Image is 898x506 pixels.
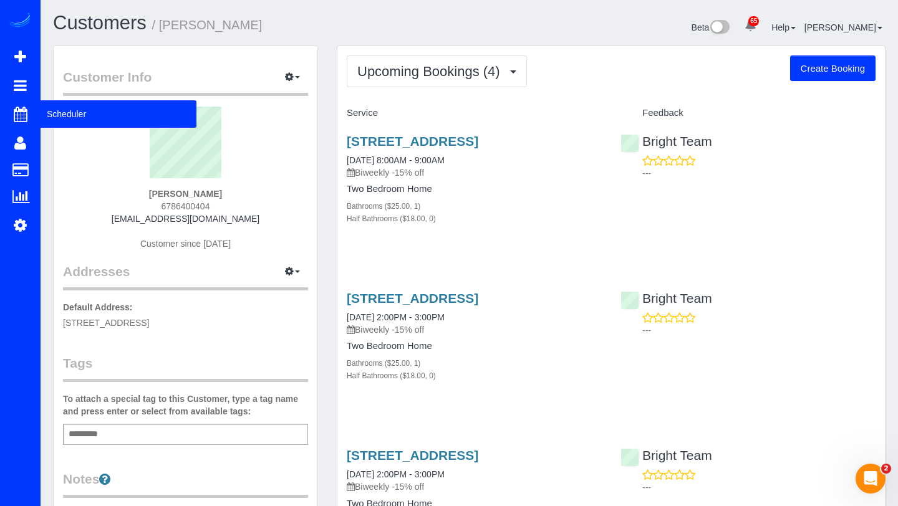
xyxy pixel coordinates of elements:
[347,55,527,87] button: Upcoming Bookings (4)
[7,12,32,30] img: Automaid Logo
[347,184,602,194] h4: Two Bedroom Home
[881,464,891,474] span: 2
[63,301,133,313] label: Default Address:
[620,134,712,148] a: Bright Team
[347,341,602,351] h4: Two Bedroom Home
[347,166,602,179] p: Biweekly -15% off
[347,312,445,322] a: [DATE] 2:00PM - 3:00PM
[53,12,147,34] a: Customers
[140,239,231,249] span: Customer since [DATE]
[709,20,730,36] img: New interface
[856,464,886,494] iframe: Intercom live chat
[347,359,420,368] small: Bathrooms ($25.00, 1)
[347,469,445,479] a: [DATE] 2:00PM - 3:00PM
[347,155,445,165] a: [DATE] 8:00AM - 9:00AM
[620,291,712,305] a: Bright Team
[347,214,436,223] small: Half Bathrooms ($18.00, 0)
[63,318,149,328] span: [STREET_ADDRESS]
[692,22,730,32] a: Beta
[771,22,796,32] a: Help
[790,55,876,82] button: Create Booking
[347,108,602,118] h4: Service
[620,108,876,118] h4: Feedback
[63,68,308,96] legend: Customer Info
[357,64,506,79] span: Upcoming Bookings (4)
[347,371,436,380] small: Half Bathrooms ($18.00, 0)
[347,202,420,211] small: Bathrooms ($25.00, 1)
[748,16,759,26] span: 65
[620,448,712,462] a: Bright Team
[149,189,222,199] strong: [PERSON_NAME]
[41,100,196,128] span: Scheduler
[112,214,259,224] a: [EMAIL_ADDRESS][DOMAIN_NAME]
[642,324,876,337] p: ---
[642,481,876,494] p: ---
[804,22,882,32] a: [PERSON_NAME]
[642,167,876,179] p: ---
[63,354,308,382] legend: Tags
[152,18,263,32] small: / [PERSON_NAME]
[347,323,602,336] p: Biweekly -15% off
[347,448,478,462] a: [STREET_ADDRESS]
[63,470,308,498] legend: Notes
[738,12,763,40] a: 65
[347,480,602,493] p: Biweekly -15% off
[162,201,210,211] span: 6786400404
[347,291,478,305] a: [STREET_ADDRESS]
[347,134,478,148] a: [STREET_ADDRESS]
[63,393,308,418] label: To attach a special tag to this Customer, type a tag name and press enter or select from availabl...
